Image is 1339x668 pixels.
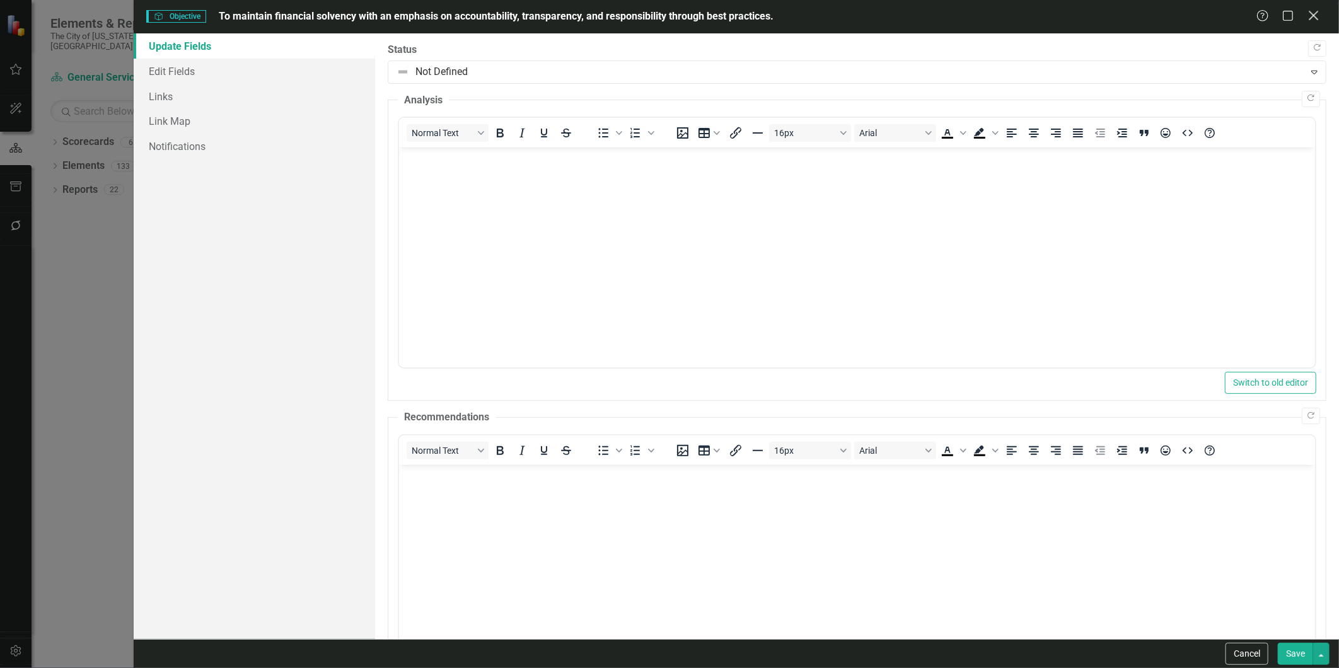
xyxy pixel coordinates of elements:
[555,442,577,459] button: Strikethrough
[725,442,746,459] button: Insert/edit link
[968,124,1000,142] div: Background color Black
[854,442,936,459] button: Font Arial
[1000,124,1022,142] button: Align left
[134,134,374,159] a: Notifications
[407,442,489,459] button: Block Normal Text
[1045,124,1066,142] button: Align right
[511,442,533,459] button: Italic
[1133,442,1154,459] button: Blockquote
[1278,643,1313,665] button: Save
[407,124,489,142] button: Block Normal Text
[768,124,850,142] button: Font size 16px
[1177,442,1198,459] button: HTML Editor
[1111,124,1132,142] button: Increase indent
[672,442,693,459] button: Insert image
[134,108,374,134] a: Link Map
[1111,442,1132,459] button: Increase indent
[489,124,511,142] button: Bold
[555,124,577,142] button: Strikethrough
[1023,442,1044,459] button: Align center
[774,446,835,456] span: 16px
[388,43,1326,57] label: Status
[146,10,206,23] span: Objective
[694,442,724,459] button: Table
[1000,442,1022,459] button: Align left
[593,124,624,142] div: Bullet list
[1067,442,1088,459] button: Justify
[1067,124,1088,142] button: Justify
[625,442,656,459] div: Numbered list
[399,147,1315,367] iframe: Rich Text Area
[593,442,624,459] div: Bullet list
[725,124,746,142] button: Insert/edit link
[219,10,774,22] span: To maintain financial solvency with an emphasis on accountability, transparency, and responsibili...
[1155,442,1176,459] button: Emojis
[1155,124,1176,142] button: Emojis
[747,442,768,459] button: Horizontal line
[859,128,920,138] span: Arial
[672,124,693,142] button: Insert image
[412,128,473,138] span: Normal Text
[412,446,473,456] span: Normal Text
[1225,372,1316,394] button: Switch to old editor
[1045,442,1066,459] button: Align right
[1226,643,1268,665] button: Cancel
[1089,124,1110,142] button: Decrease indent
[694,124,724,142] button: Table
[936,124,968,142] div: Text color Black
[859,446,920,456] span: Arial
[1089,442,1110,459] button: Decrease indent
[134,33,374,59] a: Update Fields
[1023,124,1044,142] button: Align center
[747,124,768,142] button: Horizontal line
[398,410,496,425] legend: Recommendations
[768,442,850,459] button: Font size 16px
[489,442,511,459] button: Bold
[1133,124,1154,142] button: Blockquote
[854,124,936,142] button: Font Arial
[533,442,555,459] button: Underline
[1177,124,1198,142] button: HTML Editor
[625,124,656,142] div: Numbered list
[398,93,449,108] legend: Analysis
[134,84,374,109] a: Links
[774,128,835,138] span: 16px
[1199,442,1220,459] button: Help
[968,442,1000,459] div: Background color Black
[1199,124,1220,142] button: Help
[511,124,533,142] button: Italic
[936,442,968,459] div: Text color Black
[134,59,374,84] a: Edit Fields
[533,124,555,142] button: Underline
